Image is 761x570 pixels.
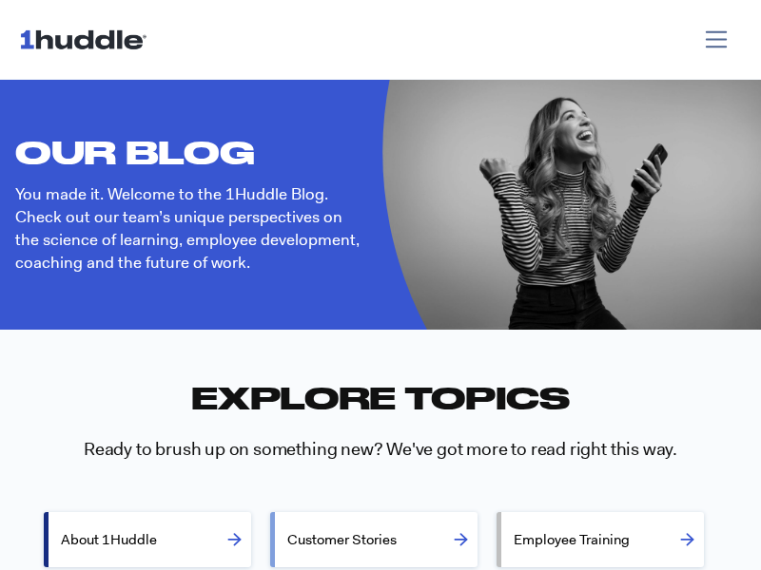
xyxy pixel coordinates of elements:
img: ... [19,21,155,57]
label: Customer Stories [287,517,478,562]
h3: Ready to brush up on something new? We've got more to read right this way. [10,437,751,462]
h1: Our Blog [15,131,337,174]
label: Employee Training [514,517,704,562]
button: Toggle navigation [691,21,743,58]
p: You made it. Welcome to the 1Huddle Blog. Check out our team’s unique perspectives on the science... [15,183,365,274]
h2: Explore Topics [10,377,751,418]
label: About 1Huddle [61,517,251,562]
